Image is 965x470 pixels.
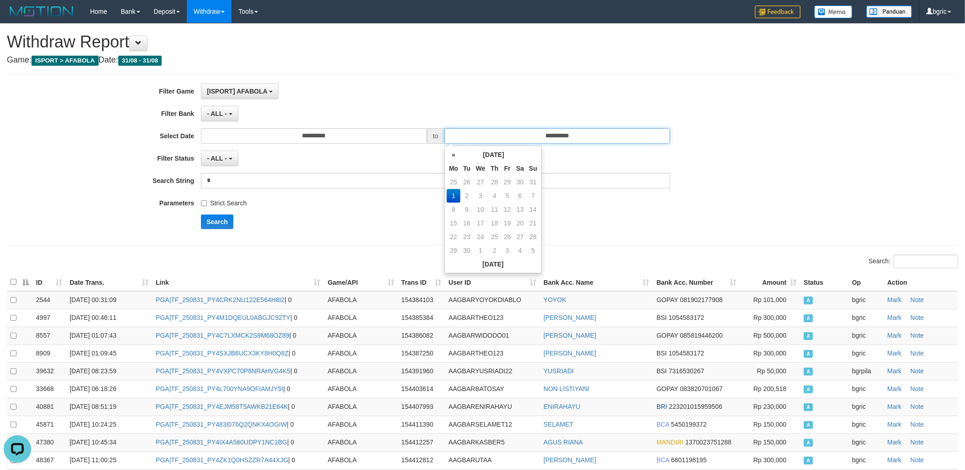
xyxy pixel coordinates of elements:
[804,332,813,340] span: Accepted
[32,398,66,416] td: 40881
[514,189,527,203] td: 6
[804,368,813,376] span: Accepted
[70,439,116,446] span: [DATE] 10:45:34
[501,162,513,175] th: Fr
[473,216,488,230] td: 17
[152,291,324,309] td: | 0
[800,273,849,291] th: Status
[488,189,501,203] td: 4
[543,385,589,392] a: NON LISTIYANI
[152,398,324,416] td: | 0
[657,439,684,446] span: MANDIRI
[152,451,324,469] td: | 0
[398,273,445,291] th: Trans ID: activate to sort column ascending
[501,244,513,257] td: 3
[32,362,66,380] td: 39632
[156,456,288,464] a: PGA|TF_250831_PY4ZK1Q0HSZZR7A44XJG
[849,273,884,291] th: Op
[657,332,678,339] span: GOPAY
[911,403,924,410] a: Note
[887,332,902,339] a: Mark
[447,148,460,162] th: «
[757,367,787,375] span: Rp 50,000
[427,128,444,144] span: to
[201,214,233,229] button: Search
[152,380,324,398] td: | 0
[70,367,116,375] span: [DATE] 08:23:59
[543,332,596,339] a: [PERSON_NAME]
[754,332,786,339] span: Rp 500,000
[324,345,398,362] td: AFABOLA
[156,385,283,392] a: PGA|TF_250831_PY4L700YNA9OFIAMJY5I
[460,203,473,216] td: 9
[460,216,473,230] td: 16
[324,273,398,291] th: Game/API: activate to sort column ascending
[447,189,460,203] td: 1
[501,203,513,216] td: 12
[70,403,116,410] span: [DATE] 08:51:19
[911,350,924,357] a: Note
[324,327,398,345] td: AFABOLA
[501,230,513,244] td: 26
[804,457,813,465] span: Accepted
[911,332,924,339] a: Note
[324,309,398,327] td: AFABOLA
[514,203,527,216] td: 13
[152,345,324,362] td: | 0
[488,175,501,189] td: 28
[488,230,501,244] td: 25
[473,230,488,244] td: 24
[527,175,539,189] td: 31
[849,433,884,451] td: bgric
[887,456,902,464] a: Mark
[201,151,238,166] button: - ALL -
[156,350,289,357] a: PGA|TF_250831_PY4SXJB6UCX3KY8H0Q8Z
[460,148,527,162] th: [DATE]
[849,345,884,362] td: bgric
[324,398,398,416] td: AFABOLA
[514,230,527,244] td: 27
[207,110,227,117] span: - ALL -
[70,332,116,339] span: [DATE] 01:07:43
[887,367,902,375] a: Mark
[66,273,153,291] th: Date Trans.: activate to sort column ascending
[473,162,488,175] th: We
[70,350,116,357] span: [DATE] 01:09:45
[543,439,583,446] a: AGUS RIANA
[849,291,884,309] td: bgric
[740,273,800,291] th: Amount: activate to sort column ascending
[488,162,501,175] th: Th
[70,296,116,303] span: [DATE] 00:31:09
[401,403,433,410] span: 154407993
[893,255,958,268] input: Search:
[447,230,460,244] td: 22
[448,296,521,303] span: AAGBARYOYOKDIABLO
[156,403,288,410] a: PGA|TF_250831_PY4EJM58T5AWKB21E64K
[657,421,670,428] span: BCA
[447,216,460,230] td: 15
[201,200,207,206] input: Strict Search
[911,385,924,392] a: Note
[118,56,162,66] span: 31/08 - 31/08
[488,203,501,216] td: 11
[460,189,473,203] td: 2
[7,33,958,51] h1: Withdraw Report
[911,421,924,428] a: Note
[754,456,786,464] span: Rp 300,000
[201,84,279,99] button: [ISPORT] AFABOLA
[401,296,433,303] span: 154384103
[540,273,653,291] th: Bank Acc. Name: activate to sort column ascending
[669,314,704,321] span: Copy 1054583172 to clipboard
[401,350,433,357] span: 154387250
[671,456,707,464] span: Copy 6801198195 to clipboard
[32,291,66,309] td: 2544
[527,244,539,257] td: 5
[501,189,513,203] td: 5
[447,162,460,175] th: Mo
[448,456,492,464] span: AAGBARUTAA
[755,5,801,18] img: Feedback.jpg
[152,433,324,451] td: | 0
[32,416,66,433] td: 45871
[911,439,924,446] a: Note
[152,416,324,433] td: | 0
